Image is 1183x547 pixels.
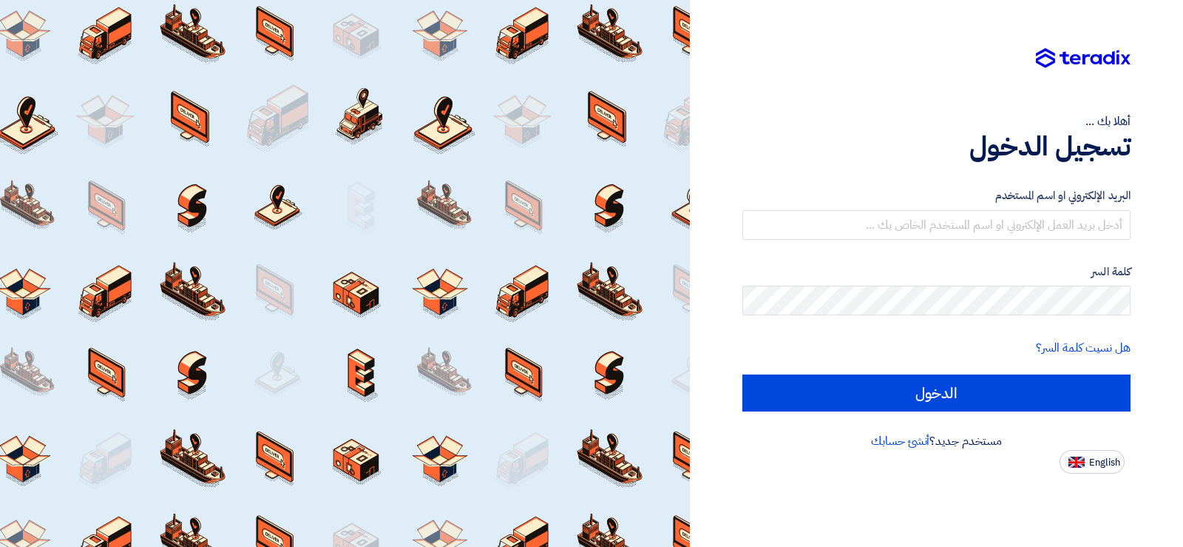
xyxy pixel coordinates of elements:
div: مستخدم جديد؟ [742,432,1131,450]
span: English [1089,457,1120,468]
button: English [1060,450,1125,474]
a: أنشئ حسابك [871,432,929,450]
a: هل نسيت كلمة السر؟ [1036,339,1131,357]
label: البريد الإلكتروني او اسم المستخدم [742,187,1131,204]
input: الدخول [742,375,1131,412]
img: en-US.png [1068,457,1085,468]
h1: تسجيل الدخول [742,130,1131,163]
input: أدخل بريد العمل الإلكتروني او اسم المستخدم الخاص بك ... [742,210,1131,240]
label: كلمة السر [742,264,1131,281]
img: Teradix logo [1036,48,1131,69]
div: أهلا بك ... [742,113,1131,130]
